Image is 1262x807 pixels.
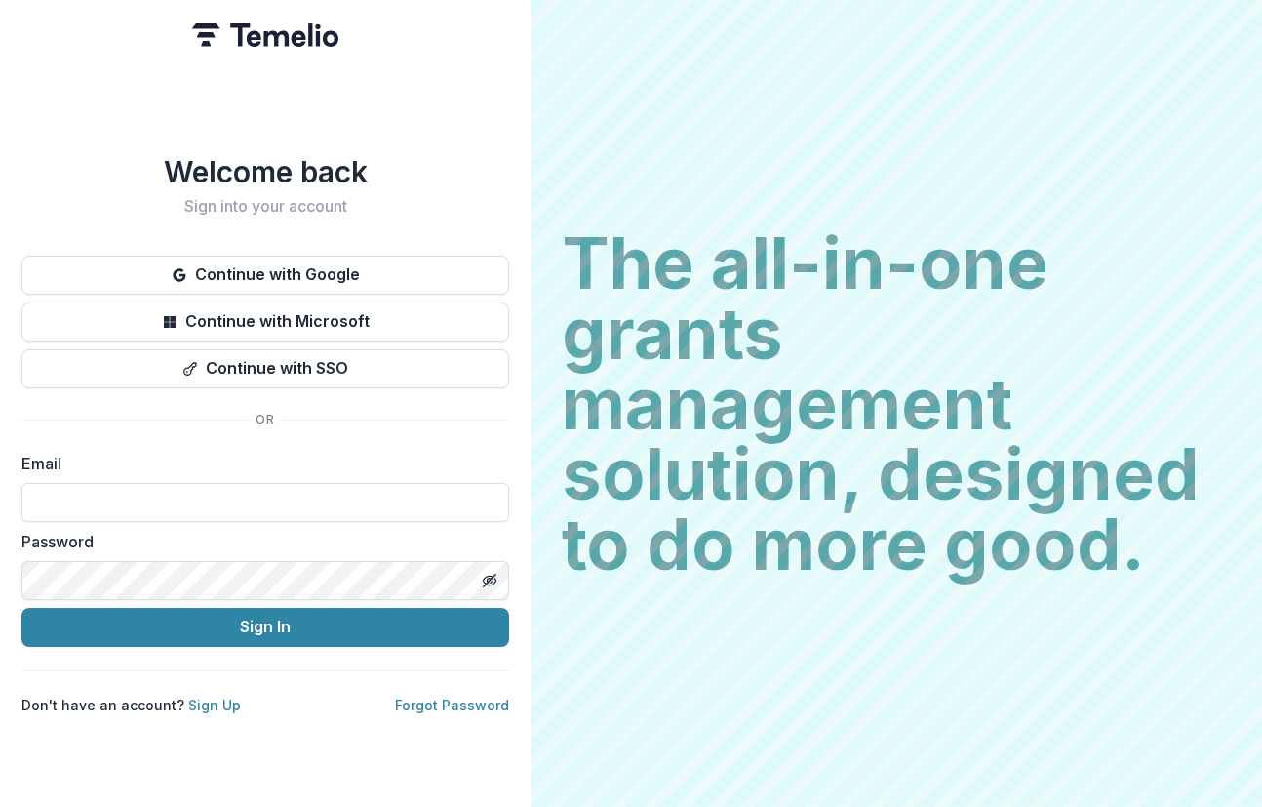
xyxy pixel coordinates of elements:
[21,154,509,189] h1: Welcome back
[21,608,509,647] button: Sign In
[21,695,241,715] p: Don't have an account?
[21,303,509,342] button: Continue with Microsoft
[21,197,509,216] h2: Sign into your account
[474,565,505,596] button: Toggle password visibility
[192,23,338,47] img: Temelio
[21,349,509,388] button: Continue with SSO
[21,530,497,553] label: Password
[21,452,497,475] label: Email
[188,697,241,713] a: Sign Up
[21,256,509,295] button: Continue with Google
[395,697,509,713] a: Forgot Password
